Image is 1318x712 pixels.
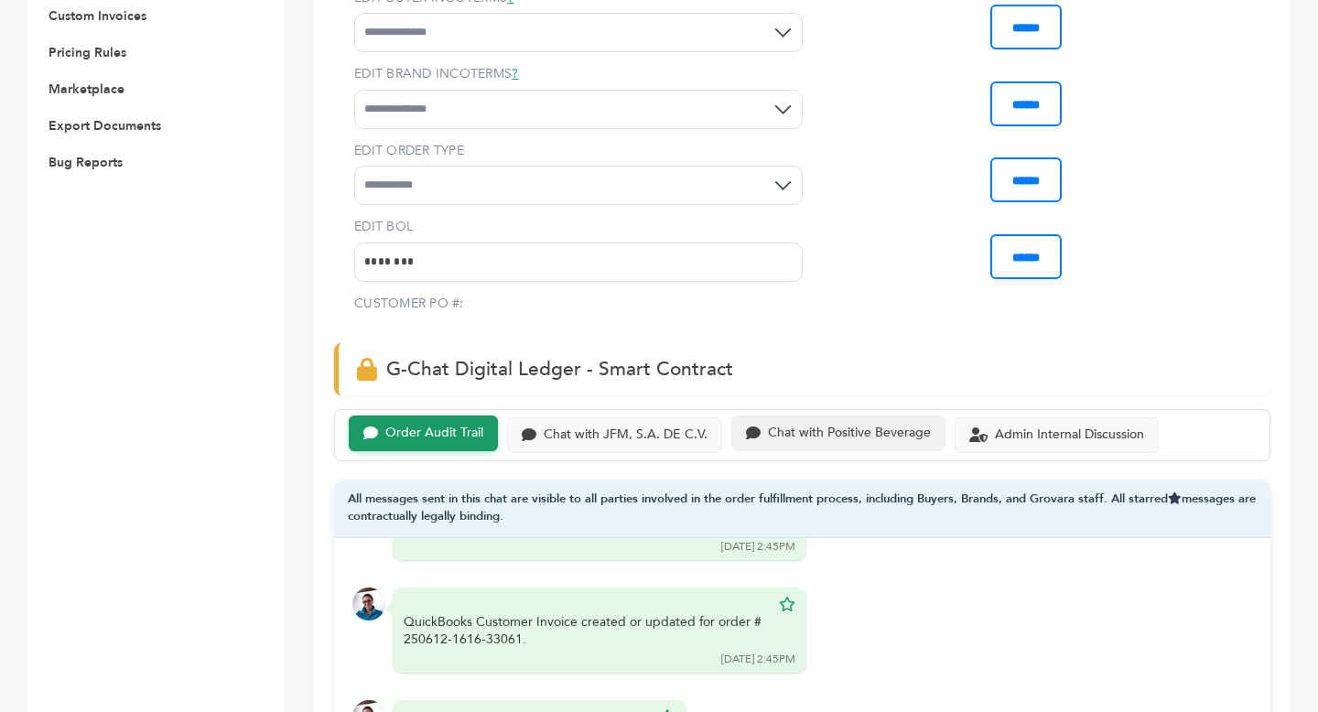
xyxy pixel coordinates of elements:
a: Pricing Rules [49,44,126,61]
label: EDIT BRAND INCOTERMS [354,65,803,83]
div: [DATE] 2:45PM [721,539,795,555]
a: Custom Invoices [49,7,146,25]
a: Export Documents [49,117,161,135]
label: EDIT BOL [354,218,803,236]
div: Chat with JFM, S.A. DE C.V. [544,427,708,443]
div: [DATE] 2:45PM [721,652,795,667]
a: ? [512,65,518,82]
label: CUSTOMER PO #: [354,295,464,313]
div: Admin Internal Discussion [995,427,1144,443]
div: QuickBooks Customer Invoice created or updated for order # 250612-1616-33061. [404,613,770,649]
div: All messages sent in this chat are visible to all parties involved in the order fulfillment proce... [334,480,1270,538]
div: Chat with Positive Beverage [768,426,931,441]
div: Order Audit Trail [385,426,483,441]
label: EDIT ORDER TYPE [354,142,803,160]
span: G-Chat Digital Ledger - Smart Contract [386,356,733,383]
a: Bug Reports [49,154,123,171]
a: Marketplace [49,81,124,98]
